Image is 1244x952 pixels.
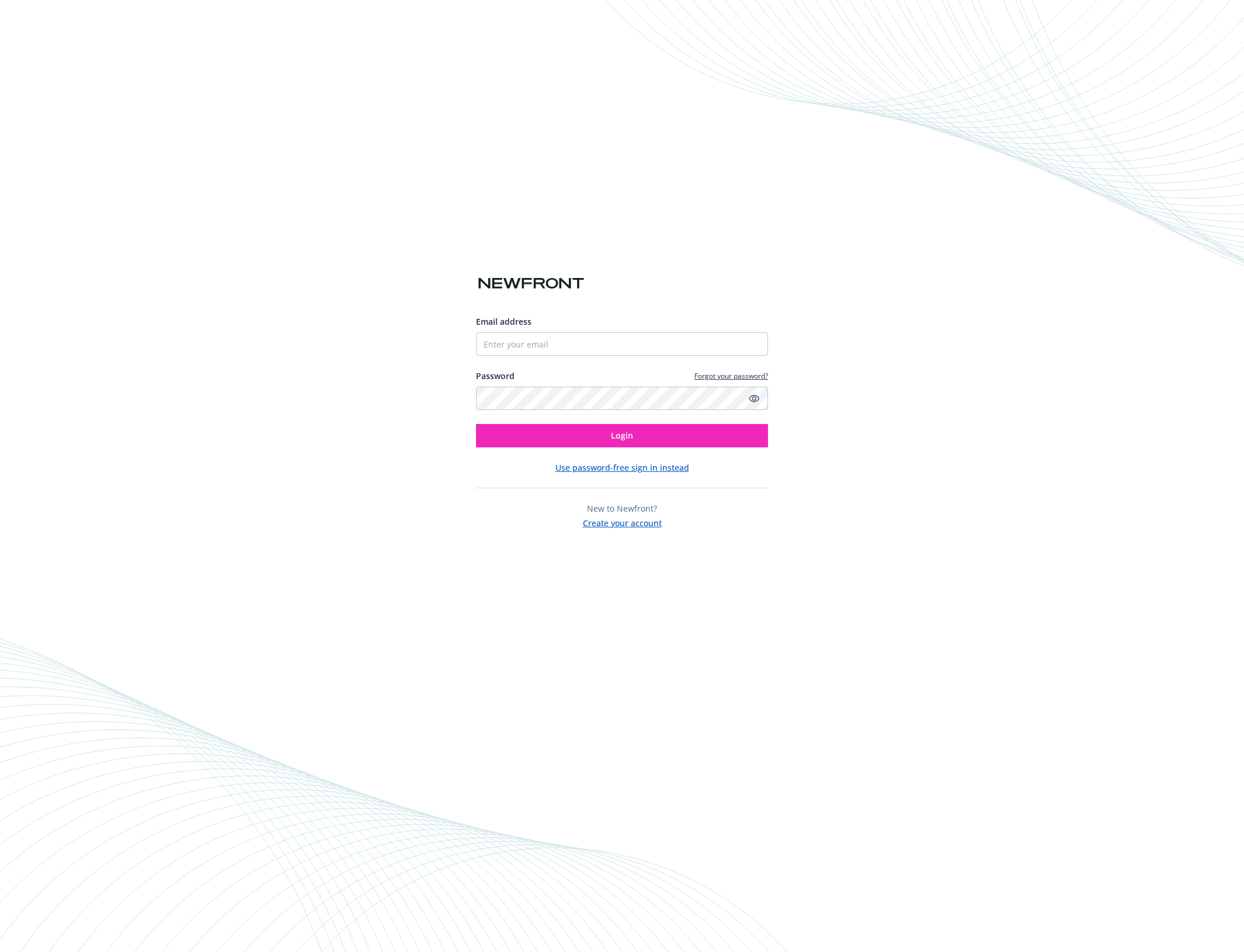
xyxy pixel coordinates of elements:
[476,273,586,294] img: Newfront logo
[476,332,768,356] input: Enter your email
[583,515,662,529] button: Create your account
[747,391,761,405] a: Show password
[611,430,633,441] span: Login
[587,503,657,514] span: New to Newfront?
[476,424,768,447] button: Login
[476,316,531,327] span: Email address
[476,387,768,410] input: Enter your password
[694,371,768,381] a: Forgot your password?
[476,370,515,382] label: Password
[555,461,689,474] button: Use password-free sign in instead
